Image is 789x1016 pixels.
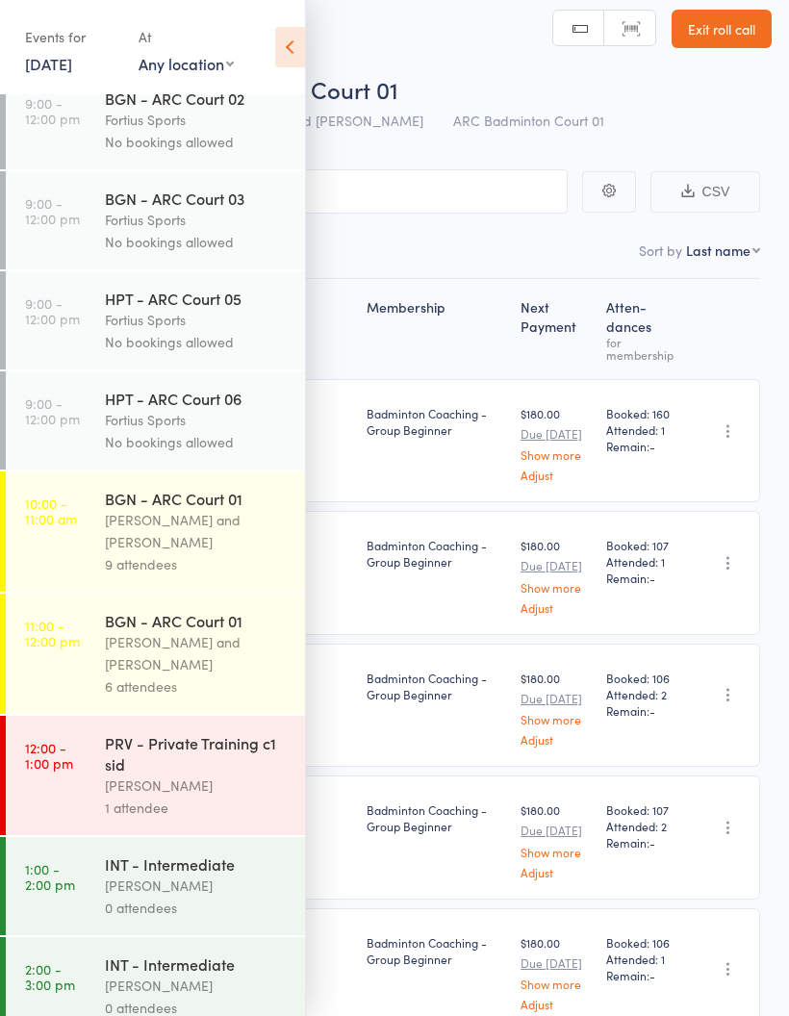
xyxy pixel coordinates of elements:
[25,195,80,226] time: 9:00 - 12:00 pm
[672,10,772,48] a: Exit roll call
[606,818,682,834] span: Attended: 2
[521,537,591,613] div: $180.00
[105,488,289,509] div: BGN - ARC Court 01
[105,897,289,919] div: 0 attendees
[606,336,682,361] div: for membership
[521,448,591,461] a: Show more
[513,288,598,370] div: Next Payment
[521,846,591,858] a: Show more
[606,834,682,851] span: Remain:
[453,111,604,130] span: ARC Badminton Court 01
[521,824,591,837] small: Due [DATE]
[521,934,591,1010] div: $180.00
[606,570,682,586] span: Remain:
[105,631,289,675] div: [PERSON_NAME] and [PERSON_NAME]
[6,594,305,714] a: 11:00 -12:00 pmBGN - ARC Court 01[PERSON_NAME] and [PERSON_NAME]6 attendees
[606,934,682,951] span: Booked: 106
[105,409,289,431] div: Fortius Sports
[639,241,682,260] label: Sort by
[521,713,591,725] a: Show more
[6,471,305,592] a: 10:00 -11:00 amBGN - ARC Court 01[PERSON_NAME] and [PERSON_NAME]9 attendees
[367,537,505,570] div: Badminton Coaching - Group Beginner
[606,405,682,421] span: Booked: 160
[105,109,289,131] div: Fortius Sports
[367,801,505,834] div: Badminton Coaching - Group Beginner
[25,53,72,74] a: [DATE]
[25,295,80,326] time: 9:00 - 12:00 pm
[367,670,505,702] div: Badminton Coaching - Group Beginner
[606,553,682,570] span: Attended: 1
[367,934,505,967] div: Badminton Coaching - Group Beginner
[606,421,682,438] span: Attended: 1
[105,675,289,698] div: 6 attendees
[105,209,289,231] div: Fortius Sports
[359,288,513,370] div: Membership
[521,692,591,705] small: Due [DATE]
[139,53,234,74] div: Any location
[6,71,305,169] a: 9:00 -12:00 pmBGN - ARC Court 02Fortius SportsNo bookings allowed
[649,834,655,851] span: -
[105,231,289,253] div: No bookings allowed
[521,733,591,746] a: Adjust
[606,702,682,719] span: Remain:
[105,610,289,631] div: BGN - ARC Court 01
[521,559,591,572] small: Due [DATE]
[105,288,289,309] div: HPT - ARC Court 05
[6,371,305,470] a: 9:00 -12:00 pmHPT - ARC Court 06Fortius SportsNo bookings allowed
[649,438,655,454] span: -
[139,21,234,53] div: At
[25,395,80,426] time: 9:00 - 12:00 pm
[521,801,591,877] div: $180.00
[6,716,305,835] a: 12:00 -1:00 pmPRV - Private Training c1 sid[PERSON_NAME]1 attendee
[606,670,682,686] span: Booked: 106
[521,978,591,990] a: Show more
[25,861,75,892] time: 1:00 - 2:00 pm
[105,388,289,409] div: HPT - ARC Court 06
[6,271,305,369] a: 9:00 -12:00 pmHPT - ARC Court 05Fortius SportsNo bookings allowed
[521,469,591,481] a: Adjust
[521,998,591,1010] a: Adjust
[25,495,77,526] time: 10:00 - 11:00 am
[105,797,289,819] div: 1 attendee
[521,427,591,441] small: Due [DATE]
[521,405,591,481] div: $180.00
[25,740,73,771] time: 12:00 - 1:00 pm
[686,241,751,260] div: Last name
[25,618,80,648] time: 11:00 - 12:00 pm
[105,953,289,975] div: INT - Intermediate
[105,131,289,153] div: No bookings allowed
[521,956,591,970] small: Due [DATE]
[521,601,591,614] a: Adjust
[367,405,505,438] div: Badminton Coaching - Group Beginner
[105,188,289,209] div: BGN - ARC Court 03
[606,438,682,454] span: Remain:
[521,670,591,746] div: $180.00
[606,951,682,967] span: Attended: 1
[105,775,289,797] div: [PERSON_NAME]
[649,967,655,983] span: -
[105,553,289,575] div: 9 attendees
[650,171,760,213] button: CSV
[105,732,289,775] div: PRV - Private Training c1 sid
[6,837,305,935] a: 1:00 -2:00 pmINT - Intermediate[PERSON_NAME]0 attendees
[606,537,682,553] span: Booked: 107
[105,88,289,109] div: BGN - ARC Court 02
[649,702,655,719] span: -
[25,21,119,53] div: Events for
[6,171,305,269] a: 9:00 -12:00 pmBGN - ARC Court 03Fortius SportsNo bookings allowed
[105,853,289,875] div: INT - Intermediate
[105,975,289,997] div: [PERSON_NAME]
[25,95,80,126] time: 9:00 - 12:00 pm
[25,961,75,992] time: 2:00 - 3:00 pm
[105,331,289,353] div: No bookings allowed
[105,309,289,331] div: Fortius Sports
[606,967,682,983] span: Remain:
[521,581,591,594] a: Show more
[105,431,289,453] div: No bookings allowed
[521,866,591,878] a: Adjust
[598,288,690,370] div: Atten­dances
[649,570,655,586] span: -
[606,801,682,818] span: Booked: 107
[606,686,682,702] span: Attended: 2
[105,875,289,897] div: [PERSON_NAME]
